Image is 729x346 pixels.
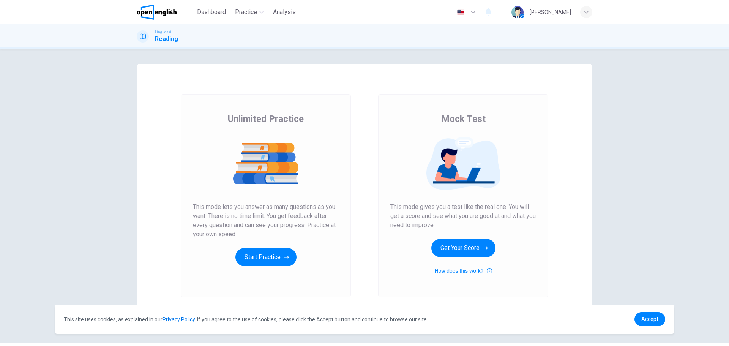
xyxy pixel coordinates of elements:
a: Privacy Policy [163,316,195,322]
span: Analysis [273,8,296,17]
img: en [456,9,465,15]
button: Analysis [270,5,299,19]
span: Mock Test [441,113,486,125]
span: Linguaskill [155,29,174,35]
button: How does this work? [434,266,492,275]
span: This mode gives you a test like the real one. You will get a score and see what you are good at a... [390,202,536,230]
span: This site uses cookies, as explained in our . If you agree to the use of cookies, please click th... [64,316,428,322]
span: Dashboard [197,8,226,17]
button: Start Practice [235,248,297,266]
img: OpenEnglish logo [137,5,177,20]
a: OpenEnglish logo [137,5,194,20]
button: Practice [232,5,267,19]
h1: Reading [155,35,178,44]
div: [PERSON_NAME] [530,8,571,17]
img: Profile picture [511,6,524,18]
span: Unlimited Practice [228,113,304,125]
a: dismiss cookie message [634,312,665,326]
button: Dashboard [194,5,229,19]
span: Accept [641,316,658,322]
span: This mode lets you answer as many questions as you want. There is no time limit. You get feedback... [193,202,339,239]
div: cookieconsent [55,305,674,334]
button: Get Your Score [431,239,495,257]
span: Practice [235,8,257,17]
